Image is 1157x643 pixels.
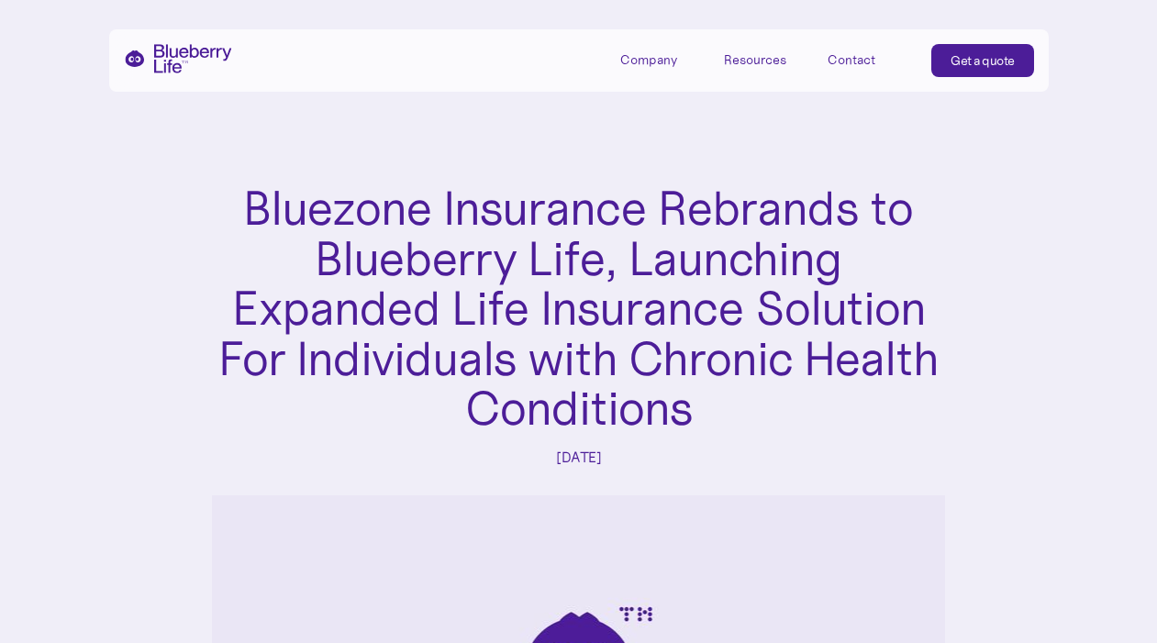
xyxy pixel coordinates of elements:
[828,44,910,74] a: Contact
[212,183,946,434] h1: Bluezone Insurance Rebrands to Blueberry Life, Launching Expanded Life Insurance Solution For Ind...
[556,449,601,466] div: [DATE]
[724,44,807,74] div: Resources
[124,44,232,73] a: home
[620,52,677,68] div: Company
[931,44,1034,77] a: Get a quote
[951,51,1015,70] div: Get a quote
[828,52,875,68] div: Contact
[620,44,703,74] div: Company
[724,52,786,68] div: Resources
